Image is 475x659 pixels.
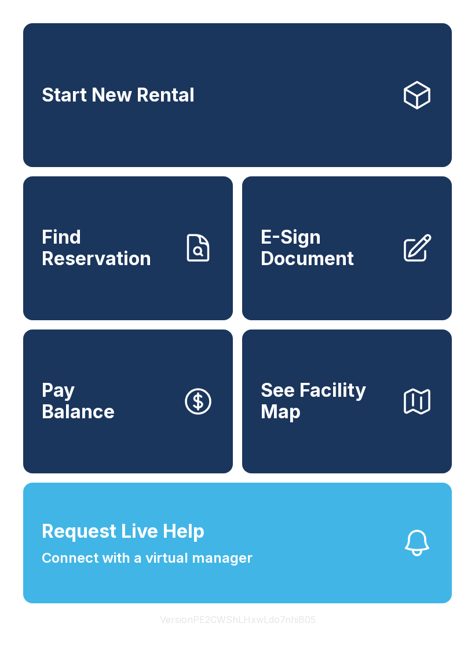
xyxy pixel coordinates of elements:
a: Find Reservation [23,176,233,320]
span: Pay Balance [42,380,115,422]
a: PayBalance [23,329,233,473]
a: E-Sign Document [242,176,452,320]
button: Request Live HelpConnect with a virtual manager [23,483,452,603]
span: Connect with a virtual manager [42,548,253,569]
span: Find Reservation [42,227,173,269]
button: See Facility Map [242,329,452,473]
span: Start New Rental [42,85,195,106]
span: Request Live Help [42,517,204,545]
span: See Facility Map [261,380,392,422]
button: VersionPE2CWShLHxwLdo7nhiB05 [151,603,325,636]
span: E-Sign Document [261,227,392,269]
a: Start New Rental [23,23,452,167]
